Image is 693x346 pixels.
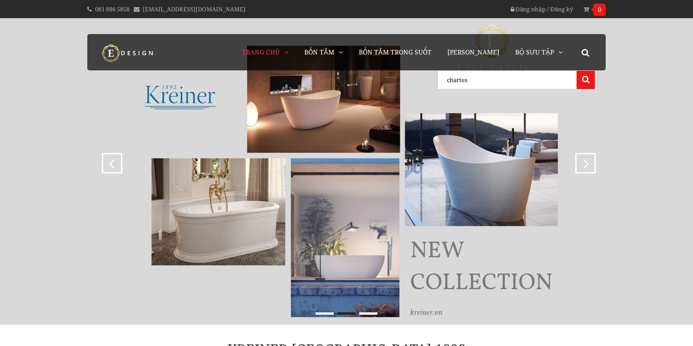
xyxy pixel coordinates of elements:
a: Bồn Tắm Trong Suốt [352,34,438,70]
span: [PERSON_NAME] [447,48,499,56]
a: Bộ Sưu Tập [508,34,569,70]
input: Tìm kiếm... [438,71,574,89]
span: Bộ Sưu Tập [515,48,554,56]
a: 081 886 5858 [95,5,130,13]
a: [EMAIL_ADDRESS][DOMAIN_NAME] [143,5,246,13]
span: Trang chủ [242,48,280,56]
img: logo Kreiner Germany - Edesign Interior [94,44,162,62]
span: 0 [593,4,606,16]
div: prev [104,153,115,164]
div: next [577,153,589,164]
a: Trang chủ [237,34,295,70]
span: Bồn Tắm Trong Suốt [359,48,432,56]
a: Bồn Tắm [297,34,350,70]
a: [PERSON_NAME] [441,34,506,70]
span: / [547,5,549,13]
span: Bồn Tắm [304,48,334,56]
